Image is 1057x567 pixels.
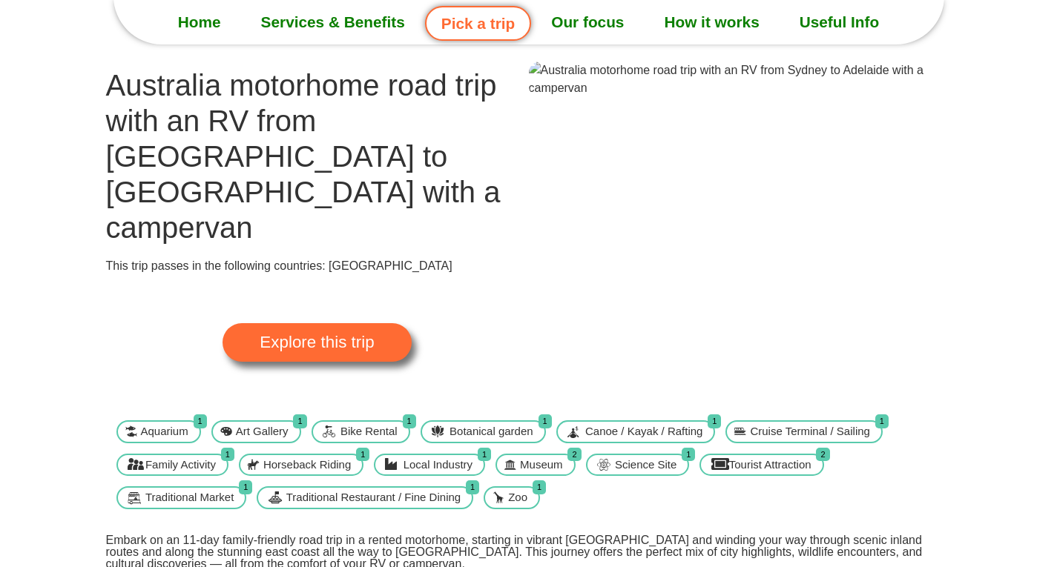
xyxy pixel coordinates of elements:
h1: Australia motorhome road trip with an RV from [GEOGRAPHIC_DATA] to [GEOGRAPHIC_DATA] with a campe... [106,67,529,245]
img: Australia motorhome road trip with an RV from Sydney to Adelaide with a campervan [529,62,952,97]
a: Home [158,4,241,41]
span: 1 [194,414,207,428]
span: Museum [516,457,567,474]
span: Explore this trip [260,334,374,351]
span: Canoe / Kayak / Rafting [582,423,706,440]
span: 1 [708,414,721,428]
span: Horseback Riding [260,457,355,474]
span: 1 [478,448,491,462]
span: 1 [403,414,416,428]
span: 1 [533,480,546,494]
span: 1 [356,448,369,462]
a: Pick a trip [425,6,531,41]
span: Botanical garden [446,423,537,440]
span: 1 [682,448,695,462]
span: 1 [293,414,306,428]
span: 1 [466,480,479,494]
a: How it works [644,4,779,41]
span: Family Activity [142,457,220,474]
span: 2 [567,448,581,462]
span: Tourist Attraction [725,457,815,474]
span: Traditional Restaurant / Fine Dining [283,489,464,506]
nav: Menu [113,4,944,41]
span: Aquarium [137,423,192,440]
a: Services & Benefits [241,4,425,41]
span: Science Site [611,457,680,474]
span: 1 [539,414,552,428]
a: Our focus [531,4,644,41]
span: Bike Rental [337,423,401,440]
span: Art Gallery [232,423,292,440]
span: 1 [221,448,234,462]
span: 1 [239,480,252,494]
span: 1 [875,414,889,428]
span: Traditional Market [142,489,238,506]
span: This trip passes in the following countries: [GEOGRAPHIC_DATA] [106,259,452,272]
a: Explore this trip [223,323,411,362]
span: Zoo [504,489,531,506]
span: Cruise Terminal / Sailing [746,423,873,440]
span: Local Industry [400,457,476,474]
span: 2 [816,448,829,462]
a: Useful Info [780,4,899,41]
